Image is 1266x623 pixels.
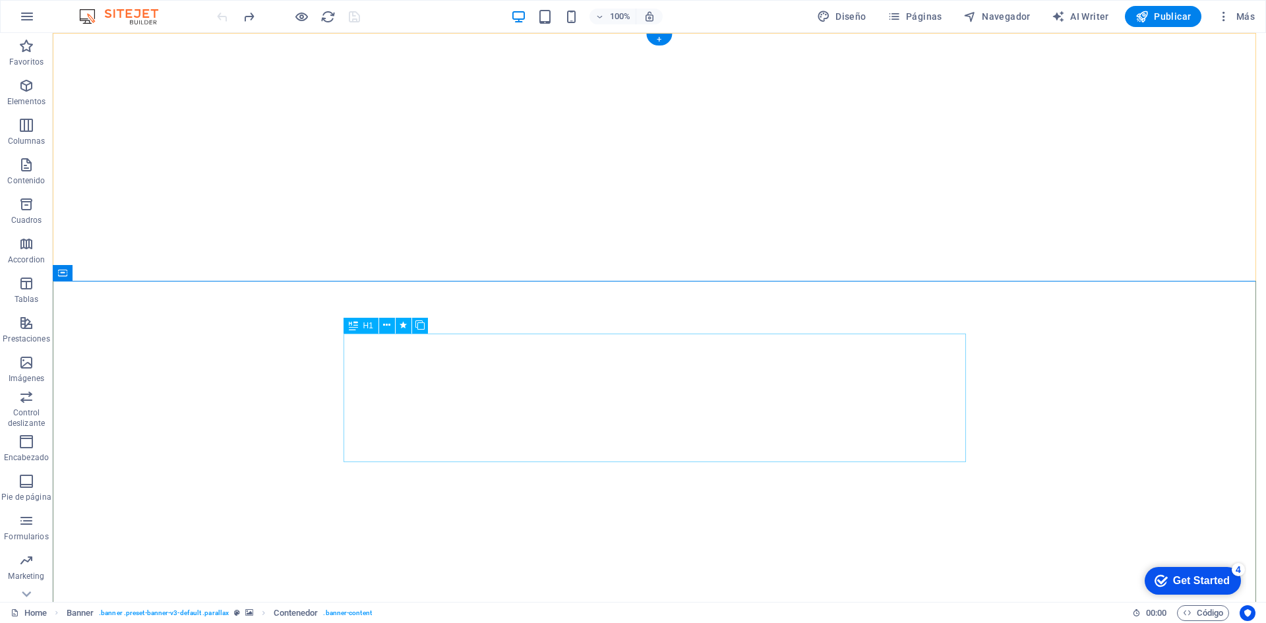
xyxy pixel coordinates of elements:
[1155,608,1157,618] span: :
[1183,605,1223,621] span: Código
[882,6,948,27] button: Páginas
[1212,6,1260,27] button: Más
[8,254,45,265] p: Accordion
[1135,10,1191,23] span: Publicar
[67,605,94,621] span: Haz clic para seleccionar y doble clic para editar
[8,136,45,146] p: Columnas
[15,294,39,305] p: Tablas
[323,605,371,621] span: . banner-content
[241,9,256,24] i: Rehacer: Editar cabecera (Ctrl+Y, ⌘+Y)
[234,609,240,616] i: Este elemento es un preajuste personalizable
[4,452,49,463] p: Encabezado
[644,11,655,22] i: Al redimensionar, ajustar el nivel de zoom automáticamente para ajustarse al dispositivo elegido.
[245,609,253,616] i: Este elemento contiene un fondo
[1177,605,1229,621] button: Código
[646,34,672,45] div: +
[4,531,48,542] p: Formularios
[1125,6,1202,27] button: Publicar
[3,334,49,344] p: Prestaciones
[1052,10,1109,23] span: AI Writer
[812,6,872,27] div: Diseño (Ctrl+Alt+Y)
[1240,605,1255,621] button: Usercentrics
[8,571,44,581] p: Marketing
[98,3,111,16] div: 4
[9,373,44,384] p: Imágenes
[11,215,42,225] p: Cuadros
[320,9,336,24] i: Volver a cargar página
[7,96,45,107] p: Elementos
[888,10,942,23] span: Páginas
[958,6,1036,27] button: Navegador
[9,57,44,67] p: Favoritos
[363,322,373,330] span: H1
[812,6,872,27] button: Diseño
[11,7,107,34] div: Get Started 4 items remaining, 20% complete
[609,9,630,24] h6: 100%
[1132,605,1167,621] h6: Tiempo de la sesión
[293,9,309,24] button: Haz clic para salir del modo de previsualización y seguir editando
[274,605,318,621] span: Haz clic para seleccionar y doble clic para editar
[7,175,45,186] p: Contenido
[39,15,96,26] div: Get Started
[241,9,256,24] button: redo
[320,9,336,24] button: reload
[1217,10,1255,23] span: Más
[1046,6,1114,27] button: AI Writer
[99,605,229,621] span: . banner .preset-banner-v3-default .parallax
[11,605,47,621] a: Haz clic para cancelar la selección y doble clic para abrir páginas
[589,9,636,24] button: 100%
[67,605,372,621] nav: breadcrumb
[1146,605,1166,621] span: 00 00
[1,492,51,502] p: Pie de página
[963,10,1031,23] span: Navegador
[817,10,866,23] span: Diseño
[76,9,175,24] img: Editor Logo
